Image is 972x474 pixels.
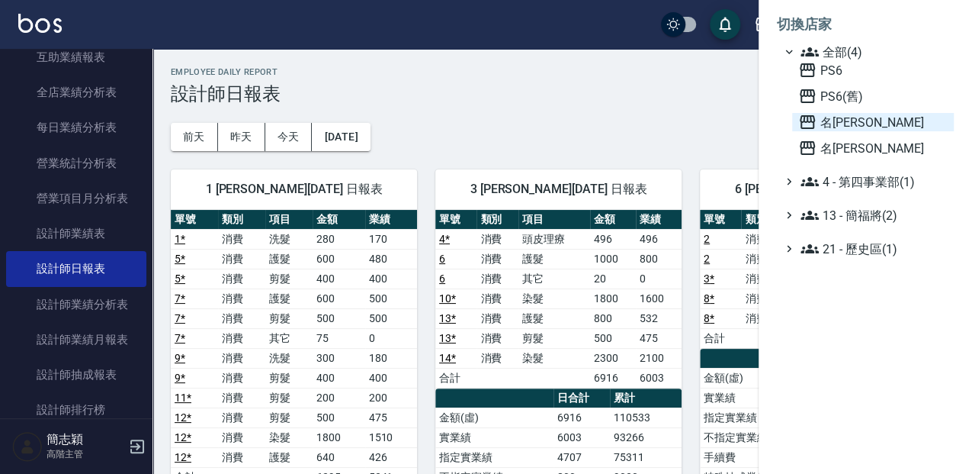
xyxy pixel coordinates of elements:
span: 全部(4) [800,43,948,61]
span: PS6 [798,61,948,79]
span: 13 - 簡福將(2) [800,206,948,224]
li: 切換店家 [777,6,954,43]
span: 名[PERSON_NAME] [798,113,948,131]
span: PS6(舊) [798,87,948,105]
span: 4 - 第四事業部(1) [800,173,948,191]
span: 21 - 歷史區(1) [800,240,948,258]
span: 名[PERSON_NAME] [798,139,948,157]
